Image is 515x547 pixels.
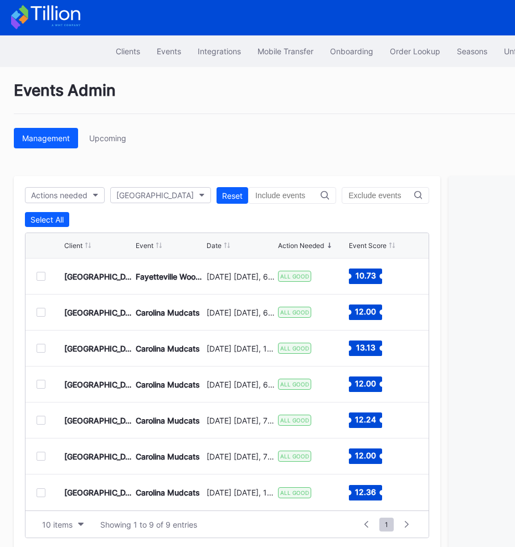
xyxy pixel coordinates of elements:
[330,47,373,56] div: Onboarding
[64,241,83,250] div: Client
[136,344,200,353] div: Carolina Mudcats
[278,241,324,250] div: Action Needed
[355,487,376,496] text: 12.36
[207,241,222,250] div: Date
[136,380,200,389] div: Carolina Mudcats
[110,187,211,203] button: [GEOGRAPHIC_DATA]
[189,41,249,61] button: Integrations
[257,47,313,56] div: Mobile Transfer
[136,416,200,425] div: Carolina Mudcats
[449,41,496,61] button: Seasons
[31,190,87,200] div: Actions needed
[278,379,311,390] div: ALL GOOD
[64,416,133,425] div: [GEOGRAPHIC_DATA]
[382,41,449,61] button: Order Lookup
[379,518,394,531] span: 1
[356,271,376,280] text: 10.73
[278,451,311,462] div: ALL GOOD
[322,41,382,61] button: Onboarding
[22,133,70,143] div: Management
[255,191,321,200] input: Include events
[390,47,440,56] div: Order Lookup
[355,451,376,460] text: 12.00
[207,452,275,461] div: [DATE] [DATE], 7:05PM
[136,241,153,250] div: Event
[157,47,181,56] div: Events
[64,380,133,389] div: [GEOGRAPHIC_DATA]
[64,344,133,353] div: [GEOGRAPHIC_DATA]
[207,344,275,353] div: [DATE] [DATE], 11:05AM
[217,187,248,204] button: Reset
[107,41,148,61] button: Clients
[37,517,89,532] button: 10 items
[278,487,311,498] div: ALL GOOD
[64,308,133,317] div: [GEOGRAPHIC_DATA]
[136,308,200,317] div: Carolina Mudcats
[249,41,322,61] button: Mobile Transfer
[207,308,275,317] div: [DATE] [DATE], 6:05PM
[136,488,200,497] div: Carolina Mudcats
[278,271,311,282] div: ALL GOOD
[207,488,275,497] div: [DATE] [DATE], 1:35PM
[278,307,311,318] div: ALL GOOD
[116,47,140,56] div: Clients
[136,272,204,281] div: Fayetteville Woodpeckers
[278,343,311,354] div: ALL GOOD
[355,307,376,316] text: 12.00
[148,41,189,61] button: Events
[355,379,376,388] text: 12.00
[207,380,275,389] div: [DATE] [DATE], 6:35PM
[64,452,133,461] div: [GEOGRAPHIC_DATA]
[64,488,133,497] div: [GEOGRAPHIC_DATA]
[25,212,69,227] button: Select All
[207,416,275,425] div: [DATE] [DATE], 7:05PM
[81,128,135,148] button: Upcoming
[349,191,414,200] input: Exclude events
[136,452,200,461] div: Carolina Mudcats
[222,191,243,200] div: Reset
[25,187,105,203] button: Actions needed
[30,215,64,224] div: Select All
[64,272,133,281] div: [GEOGRAPHIC_DATA]
[457,47,487,56] div: Seasons
[355,415,376,424] text: 12.24
[100,520,197,529] div: Showing 1 to 9 of 9 entries
[42,520,73,529] div: 10 items
[356,343,375,352] text: 13.13
[198,47,241,56] div: Integrations
[207,272,275,281] div: [DATE] [DATE], 6:05PM
[89,133,126,143] div: Upcoming
[278,415,311,426] div: ALL GOOD
[14,128,78,148] button: Management
[349,241,387,250] div: Event Score
[116,190,194,200] div: [GEOGRAPHIC_DATA]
